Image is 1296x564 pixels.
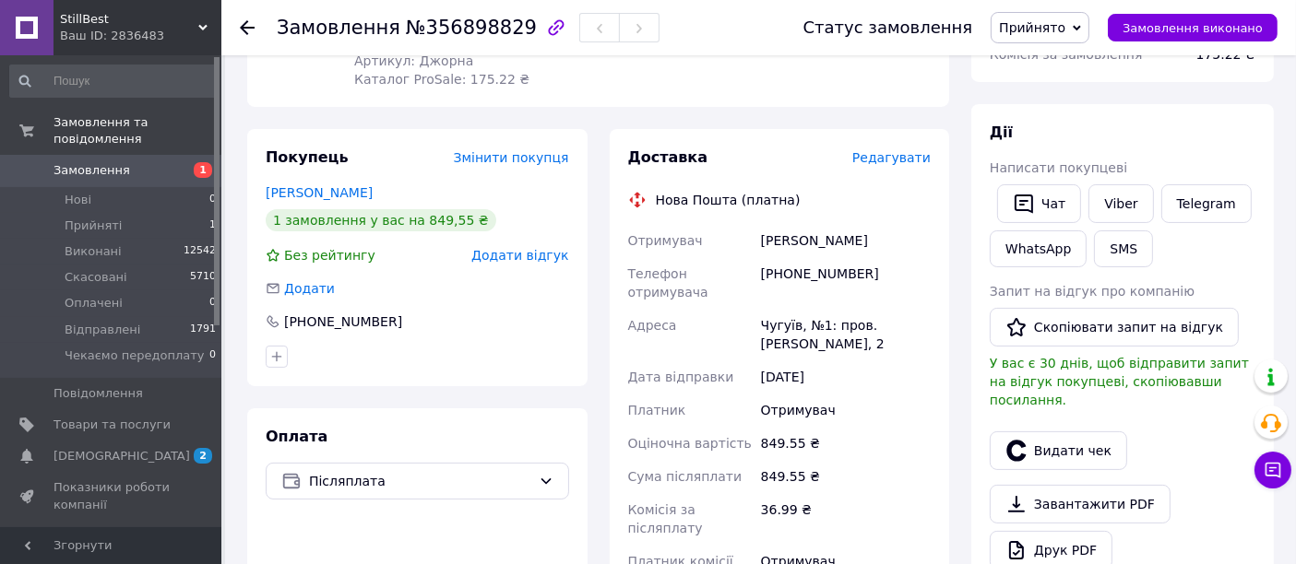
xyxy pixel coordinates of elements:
div: Повернутися назад [240,18,255,37]
span: Відправлені [65,322,140,338]
span: Скасовані [65,269,127,286]
span: Товари та послуги [54,417,171,433]
div: Отримувач [757,394,934,427]
span: Сума післяплати [628,469,743,484]
span: 1 [194,162,212,178]
a: Telegram [1161,184,1252,223]
span: Телефон отримувача [628,266,708,300]
span: Замовлення та повідомлення [54,114,221,147]
input: Пошук [9,65,218,98]
span: Отримувач [628,233,703,248]
span: Артикул: Джорна [354,53,473,68]
span: Покупець [266,148,349,166]
span: StillBest [60,11,198,28]
div: 36.99 ₴ [757,493,934,545]
span: Оціночна вартість [628,436,752,451]
div: Ваш ID: 2836483 [60,28,221,44]
span: Показники роботи компанії [54,479,171,512]
div: 849.55 ₴ [757,427,934,460]
span: Без рейтингу [284,248,375,263]
button: Скопіювати запит на відгук [990,308,1239,347]
span: Редагувати [852,150,931,165]
button: SMS [1094,230,1153,267]
button: Чат з покупцем [1254,452,1291,488]
span: Додати відгук [471,248,568,263]
span: Запит на відгук про компанію [990,284,1195,299]
span: №356898829 [406,17,537,39]
div: 1 замовлення у вас на 849,55 ₴ [266,209,496,231]
div: [PERSON_NAME] [757,224,934,257]
span: Змінити покупця [454,150,569,165]
span: 0 [209,192,216,208]
div: [DATE] [757,360,934,394]
span: [DEMOGRAPHIC_DATA] [54,448,190,464]
span: 12542 [184,243,216,260]
button: Видати чек [990,431,1127,470]
div: Нова Пошта (платна) [651,191,805,209]
span: Прийняті [65,217,122,234]
span: Замовлення [54,162,130,179]
span: Комісія за замовлення [990,47,1143,62]
button: Чат [997,184,1081,223]
span: 175.22 ₴ [1196,47,1255,62]
span: Додати [284,281,335,296]
span: Комісія за післяплату [628,502,703,535]
span: Каталог ProSale: 175.22 ₴ [354,72,529,87]
span: 2 [194,448,212,464]
div: Чугуїв, №1: пров. [PERSON_NAME], 2 [757,309,934,360]
span: Виконані [65,243,122,260]
a: Viber [1088,184,1153,223]
span: 0 [209,347,216,364]
span: 1 [209,217,216,234]
span: Оплата [266,428,327,445]
span: 1791 [190,322,216,338]
span: 5710 [190,269,216,286]
span: Дії [990,123,1013,141]
span: Доставка [628,148,708,166]
span: Написати покупцеві [990,160,1127,175]
div: [PHONE_NUMBER] [757,257,934,309]
span: Замовлення [277,17,400,39]
span: Нові [65,192,91,208]
span: Оплачені [65,295,123,311]
span: Замовлення виконано [1123,21,1263,35]
a: WhatsApp [990,230,1087,267]
span: Післяплата [309,471,531,491]
span: Платник [628,403,686,417]
span: 0 [209,295,216,311]
a: Завантажити PDF [990,485,1171,523]
div: Статус замовлення [803,18,973,37]
button: Замовлення виконано [1108,14,1278,41]
div: 849.55 ₴ [757,460,934,493]
div: [PHONE_NUMBER] [282,312,404,331]
span: Дата відправки [628,370,734,384]
span: Адреса [628,318,677,333]
span: У вас є 30 днів, щоб відправити запит на відгук покупцеві, скопіювавши посилання. [990,356,1249,407]
span: Прийнято [999,20,1065,35]
span: Чекаємо передоплату [65,347,205,364]
span: Повідомлення [54,385,143,402]
a: [PERSON_NAME] [266,185,373,200]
